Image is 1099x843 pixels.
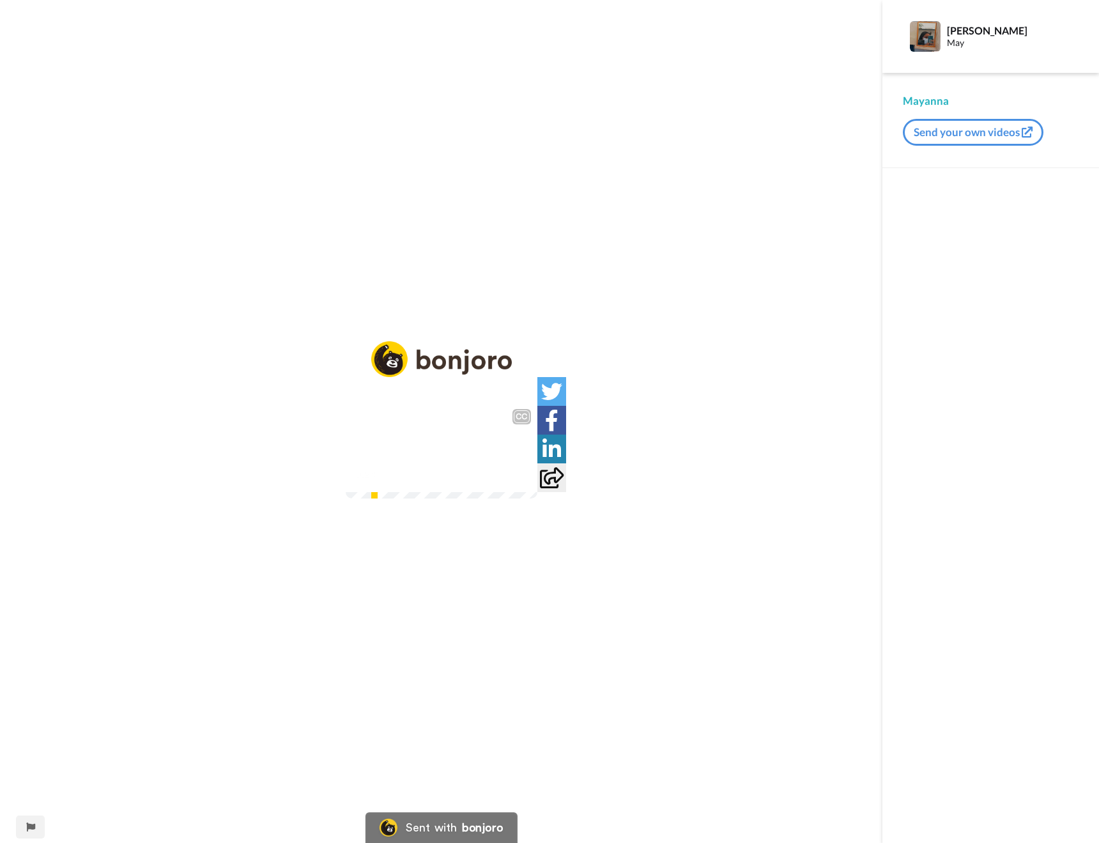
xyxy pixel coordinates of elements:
img: Bonjoro Logo [379,819,397,837]
div: bonjoro [462,822,503,833]
a: Bonjoro LogoSent withbonjoro [365,812,517,843]
div: May [947,38,1078,49]
div: Mayanna [903,93,1079,109]
div: CC [514,410,530,423]
img: logo_full.png [371,341,512,378]
div: Sent with [406,822,457,833]
img: Full screen [512,468,526,481]
span: 14:03 [387,467,409,482]
div: [PERSON_NAME] [947,24,1078,36]
img: Profile Image [910,21,941,52]
button: Send your own videos [903,119,1043,146]
span: 0:24 [355,467,377,482]
span: / [380,467,384,482]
